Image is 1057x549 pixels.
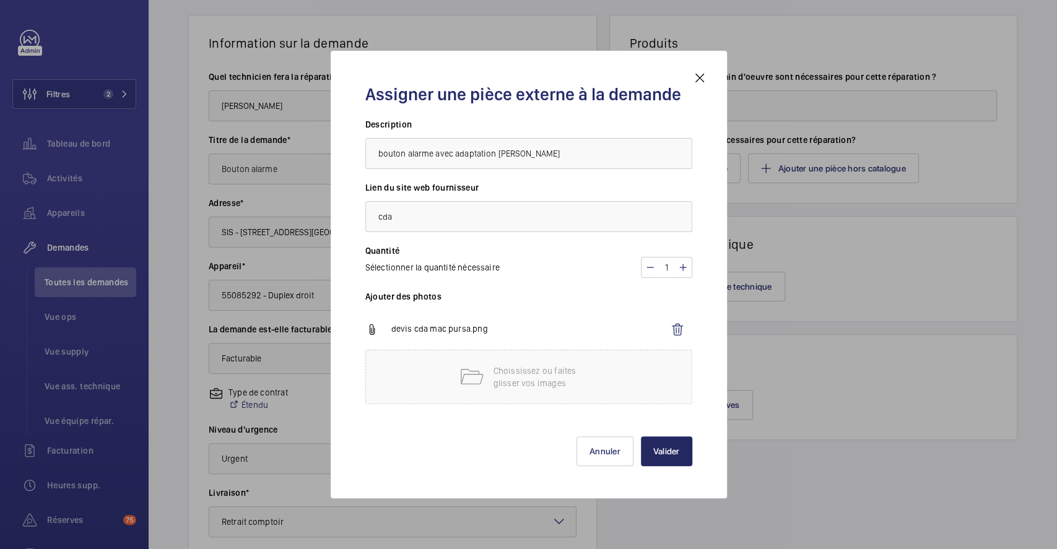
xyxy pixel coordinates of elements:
[365,290,692,310] h3: Ajouter des photos
[641,436,692,466] button: Valider
[365,118,692,138] h3: Description
[365,201,692,232] input: Renseigner le lien vers le fournisseur
[365,262,500,272] span: Sélectionner la quantité nécessaire
[576,436,633,466] button: Annuler
[494,365,599,389] p: Choississez ou faites glisser vos images
[391,322,662,337] p: devis cda mac pursa.png
[365,244,692,257] h3: Quantité
[365,138,692,169] input: Renseigner une description précise de la pièce demandée
[365,181,692,201] h3: Lien du site web fournisseur
[365,83,692,106] h2: Assigner une pièce externe à la demande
